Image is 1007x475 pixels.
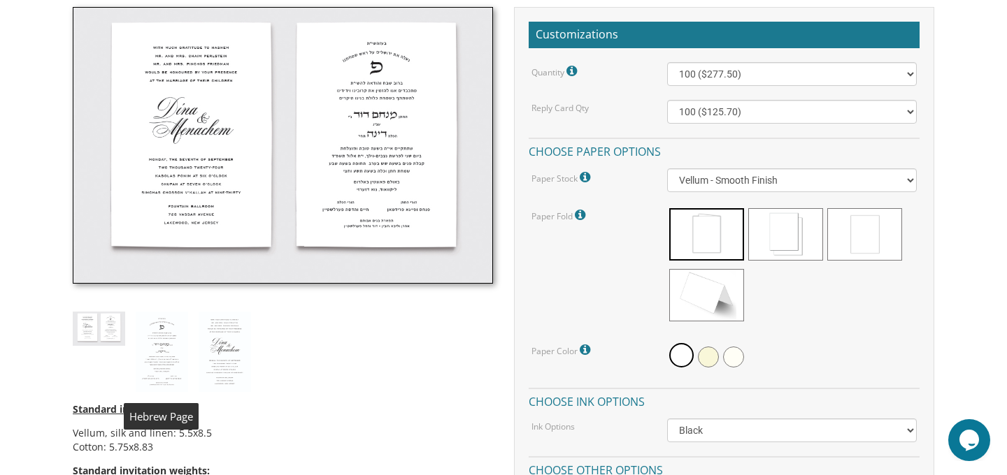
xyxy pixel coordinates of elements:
[199,312,251,393] img: style5_eng.jpg
[73,440,493,454] li: Cotton: 5.75x8.83
[73,426,493,440] li: Vellum, silk and linen: 5.5x8.5
[948,419,993,461] iframe: chat widget
[73,7,493,284] img: style5_thumb.jpg
[529,388,920,412] h4: Choose ink options
[73,402,195,416] span: Standard invitation sizes:
[531,341,594,359] label: Paper Color
[136,312,188,393] img: style5_heb.jpg
[531,206,589,224] label: Paper Fold
[73,312,125,346] img: style5_thumb.jpg
[529,138,920,162] h4: Choose paper options
[531,62,580,80] label: Quantity
[531,421,575,432] label: Ink Options
[531,102,589,114] label: Reply Card Qty
[529,22,920,48] h2: Customizations
[531,168,594,187] label: Paper Stock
